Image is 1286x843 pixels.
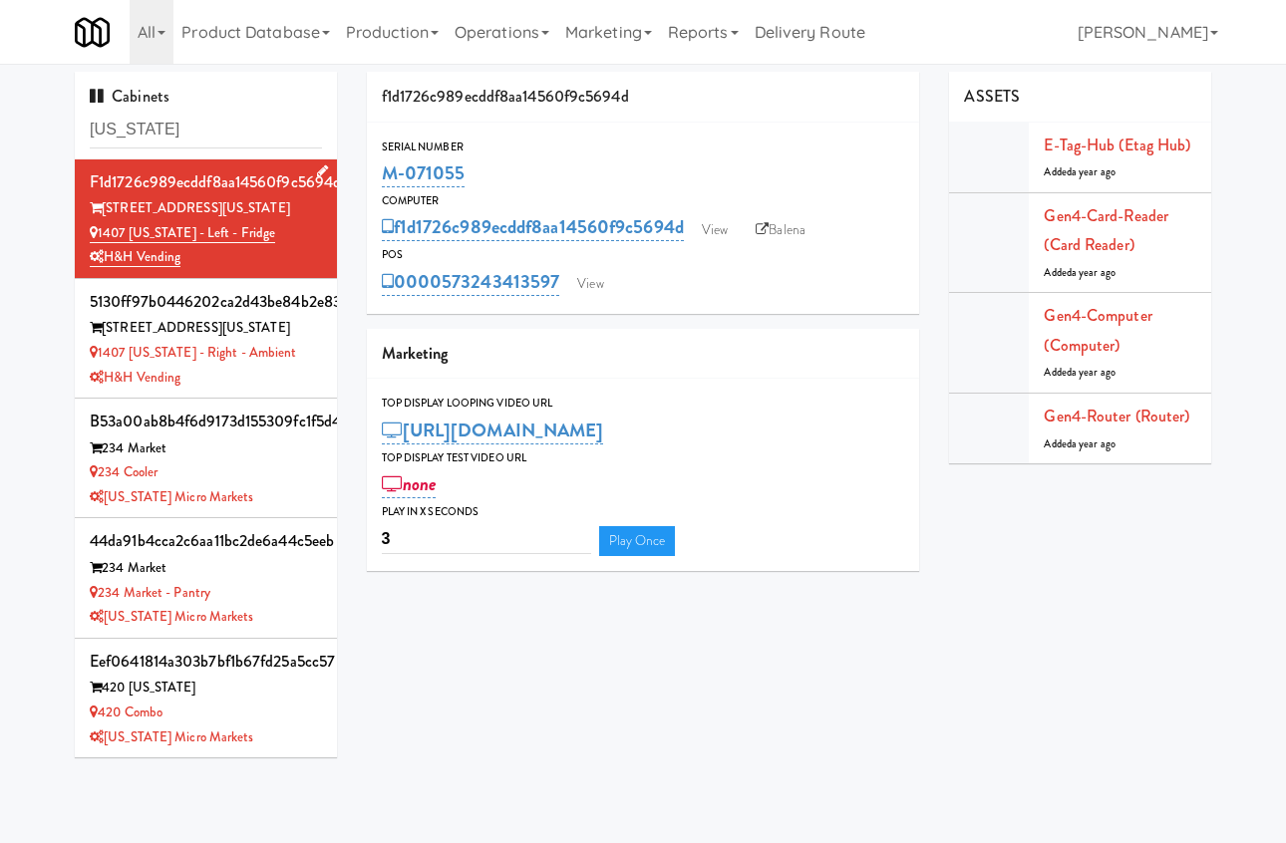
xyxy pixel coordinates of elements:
span: a year ago [1072,365,1116,380]
li: f1d1726c989ecddf8aa14560f9c5694d[STREET_ADDRESS][US_STATE] 1407 [US_STATE] - Left - FridgeH&H Ven... [75,159,337,279]
a: f1d1726c989ecddf8aa14560f9c5694d [382,213,684,241]
a: H&H Vending [90,368,180,387]
a: E-tag-hub (Etag Hub) [1044,134,1190,156]
span: Marketing [382,342,449,365]
a: [US_STATE] Micro Markets [90,607,254,626]
a: Balena [746,215,815,245]
span: ASSETS [964,85,1020,108]
a: View [567,269,613,299]
a: M-071055 [382,159,466,187]
a: 1407 [US_STATE] - Left - Fridge [90,223,275,243]
a: [US_STATE] Micro Markets [90,727,254,746]
div: 234 Market [90,436,322,461]
a: [URL][DOMAIN_NAME] [382,417,604,444]
div: Play in X seconds [382,502,905,522]
a: Gen4-card-reader (Card Reader) [1044,204,1168,257]
a: Gen4-router (Router) [1044,405,1189,427]
span: Added [1044,436,1116,451]
li: 5130ff97b0446202ca2d43be84b2e83f[STREET_ADDRESS][US_STATE] 1407 [US_STATE] - Right - AmbientH&H V... [75,279,337,399]
div: f1d1726c989ecddf8aa14560f9c5694d [90,167,322,197]
span: a year ago [1072,265,1116,280]
a: 1407 [US_STATE] - Right - Ambient [90,343,296,362]
div: 44da91b4cca2c6aa11bc2de6a44c5eeb [90,526,322,556]
a: 420 Combo [90,702,162,721]
li: 44da91b4cca2c6aa11bc2de6a44c5eeb234 Market 234 Market - Pantry[US_STATE] Micro Markets [75,518,337,638]
div: [STREET_ADDRESS][US_STATE] [90,316,322,341]
div: 420 [US_STATE] [90,676,322,701]
span: Added [1044,164,1116,179]
div: f1d1726c989ecddf8aa14560f9c5694d [367,72,920,123]
div: eef0641814a303b7bf1b67fd25a5cc57 [90,647,322,677]
div: [STREET_ADDRESS][US_STATE] [90,196,322,221]
div: 5130ff97b0446202ca2d43be84b2e83f [90,287,322,317]
input: Search cabinets [90,112,322,148]
div: Computer [382,191,905,211]
div: POS [382,245,905,265]
a: Play Once [599,526,676,556]
div: Top Display Looping Video Url [382,394,905,414]
li: eef0641814a303b7bf1b67fd25a5cc57420 [US_STATE] 420 Combo[US_STATE] Micro Markets [75,639,337,758]
li: b53a00ab8b4f6d9173d155309fc1f5d4234 Market 234 Cooler[US_STATE] Micro Markets [75,399,337,518]
a: [US_STATE] Micro Markets [90,487,254,506]
a: H&H Vending [90,247,180,267]
div: 234 Market [90,556,322,581]
a: none [382,470,437,498]
span: Added [1044,365,1116,380]
a: 0000573243413597 [382,268,560,296]
a: View [692,215,738,245]
a: Gen4-computer (Computer) [1044,304,1151,357]
div: Serial Number [382,138,905,157]
span: Cabinets [90,85,169,108]
span: a year ago [1072,164,1116,179]
div: Top Display Test Video Url [382,448,905,468]
a: 234 Market - Pantry [90,583,210,602]
img: Micromart [75,15,110,50]
span: a year ago [1072,436,1116,451]
span: Added [1044,265,1116,280]
a: 234 Cooler [90,462,158,481]
div: b53a00ab8b4f6d9173d155309fc1f5d4 [90,407,322,436]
